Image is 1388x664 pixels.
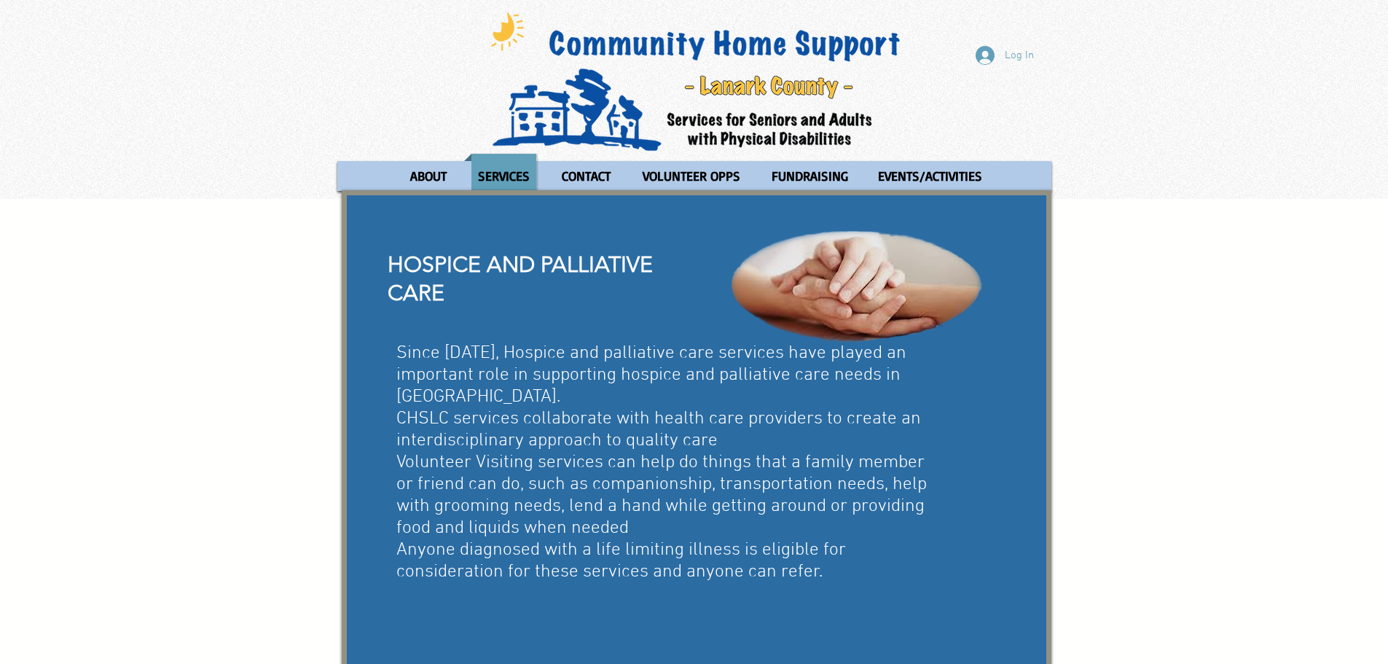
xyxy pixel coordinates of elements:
span: Log In [1000,48,1039,63]
p: FUNDRAISING [765,154,855,198]
a: ABOUT [396,154,460,198]
a: EVENTS/ACTIVITIES [864,154,996,198]
a: VOLUNTEER OPPS [629,154,754,198]
p: EVENTS/ACTIVITIES [871,154,989,198]
p: VOLUNTEER OPPS [636,154,747,198]
span: HOSPICE AND PALLIATIVE CARE [388,251,653,306]
a: FUNDRAISING [758,154,860,198]
span: Volunteer Visiting services can help do things that a family member or friend can do, such as com... [396,452,927,539]
p: ABOUT [404,154,453,198]
span: CHSLC services collaborate with health care providers to create an interdisciplinary approach to ... [396,408,921,452]
button: Log In [965,42,1044,69]
nav: Site [337,154,1051,198]
span: Since [DATE], Hospice and palliative care services have played an important role in supporting ho... [396,343,906,408]
p: SERVICES [471,154,536,198]
a: CONTACT [547,154,625,198]
p: CONTACT [555,154,617,198]
span: Anyone diagnosed with a life limiting illness is eligible for consideration for these services an... [396,539,846,583]
a: SERVICES [464,154,544,198]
